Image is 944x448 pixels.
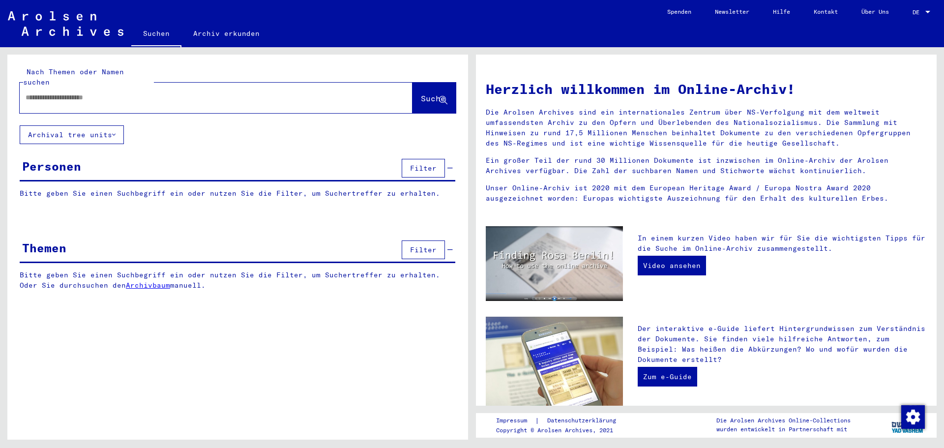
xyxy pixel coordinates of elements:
button: Filter [402,240,445,259]
mat-label: Nach Themen oder Namen suchen [23,67,124,87]
img: yv_logo.png [889,413,926,437]
div: Themen [22,239,66,257]
p: Copyright © Arolsen Archives, 2021 [496,426,628,435]
span: Suche [421,93,445,103]
p: Die Arolsen Archives Online-Collections [716,416,851,425]
button: Suche [413,83,456,113]
p: Unser Online-Archiv ist 2020 mit dem European Heritage Award / Europa Nostra Award 2020 ausgezeic... [486,183,927,204]
p: Bitte geben Sie einen Suchbegriff ein oder nutzen Sie die Filter, um Suchertreffer zu erhalten. O... [20,270,456,291]
a: Video ansehen [638,256,706,275]
a: Suchen [131,22,181,47]
a: Archiv erkunden [181,22,271,45]
h1: Herzlich willkommen im Online-Archiv! [486,79,927,99]
a: Datenschutzerklärung [539,416,628,426]
p: In einem kurzen Video haben wir für Sie die wichtigsten Tipps für die Suche im Online-Archiv zusa... [638,233,927,254]
button: Archival tree units [20,125,124,144]
p: wurden entwickelt in Partnerschaft mit [716,425,851,434]
span: DE [913,9,923,16]
button: Filter [402,159,445,178]
span: Filter [410,164,437,173]
p: Der interaktive e-Guide liefert Hintergrundwissen zum Verständnis der Dokumente. Sie finden viele... [638,324,927,365]
img: Arolsen_neg.svg [8,11,123,36]
a: Archivbaum [126,281,170,290]
span: Filter [410,245,437,254]
img: eguide.jpg [486,317,623,408]
p: Bitte geben Sie einen Suchbegriff ein oder nutzen Sie die Filter, um Suchertreffer zu erhalten. [20,188,455,199]
a: Zum e-Guide [638,367,697,387]
div: Personen [22,157,81,175]
img: Zustimmung ändern [901,405,925,429]
p: Die Arolsen Archives sind ein internationales Zentrum über NS-Verfolgung mit dem weltweit umfasse... [486,107,927,149]
p: Ein großer Teil der rund 30 Millionen Dokumente ist inzwischen im Online-Archiv der Arolsen Archi... [486,155,927,176]
div: | [496,416,628,426]
img: video.jpg [486,226,623,301]
a: Impressum [496,416,535,426]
